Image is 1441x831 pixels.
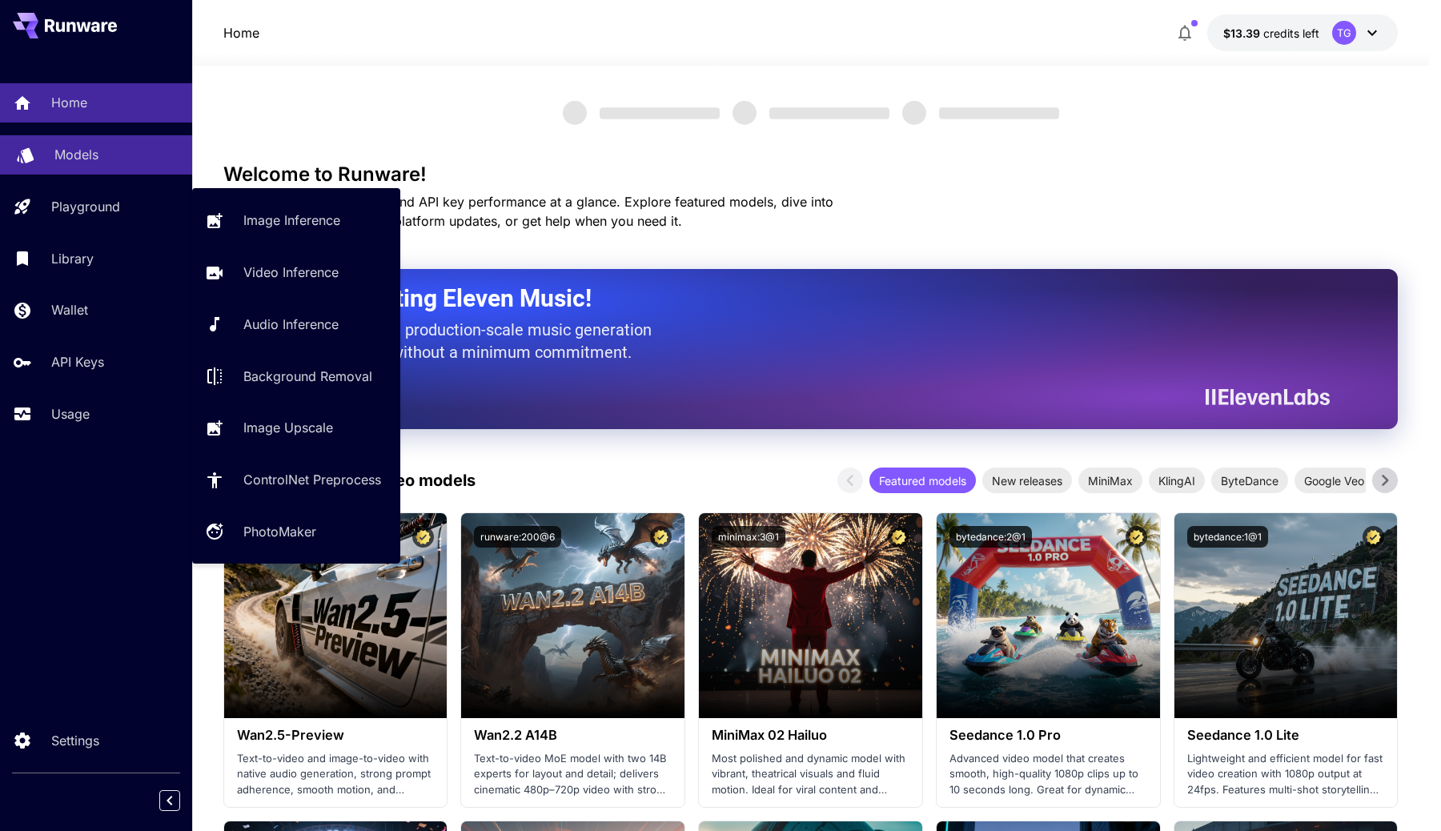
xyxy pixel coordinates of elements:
[263,283,1319,314] h2: Now Supporting Eleven Music!
[1211,472,1288,489] span: ByteDance
[243,470,381,489] p: ControlNet Preprocess
[461,513,684,718] img: alt
[51,93,87,112] p: Home
[412,526,434,548] button: Certified Model – Vetted for best performance and includes a commercial license.
[192,305,400,344] a: Audio Inference
[699,513,922,718] img: alt
[243,263,339,282] p: Video Inference
[712,751,909,798] p: Most polished and dynamic model with vibrant, theatrical visuals and fluid motion. Ideal for vira...
[54,145,98,164] p: Models
[1187,728,1385,743] h3: Seedance 1.0 Lite
[51,197,120,216] p: Playground
[192,512,400,552] a: PhotoMaker
[1223,26,1263,40] span: $13.39
[237,751,435,798] p: Text-to-video and image-to-video with native audio generation, strong prompt adherence, smooth mo...
[243,522,316,541] p: PhotoMaker
[224,513,448,718] img: alt
[937,513,1160,718] img: alt
[949,728,1147,743] h3: Seedance 1.0 Pro
[982,472,1072,489] span: New releases
[888,526,909,548] button: Certified Model – Vetted for best performance and includes a commercial license.
[1149,472,1205,489] span: KlingAI
[237,728,435,743] h3: Wan2.5-Preview
[51,249,94,268] p: Library
[51,404,90,424] p: Usage
[1174,513,1398,718] img: alt
[1078,472,1142,489] span: MiniMax
[1263,26,1319,40] span: credits left
[474,728,672,743] h3: Wan2.2 A14B
[51,352,104,371] p: API Keys
[192,201,400,240] a: Image Inference
[1223,25,1319,42] div: $13.3895
[712,526,785,548] button: minimax:3@1
[949,751,1147,798] p: Advanced video model that creates smooth, high-quality 1080p clips up to 10 seconds long. Great f...
[243,418,333,437] p: Image Upscale
[1294,472,1374,489] span: Google Veo
[1207,14,1398,51] button: $13.3895
[51,300,88,319] p: Wallet
[192,356,400,395] a: Background Removal
[263,319,664,363] p: The only way to get production-scale music generation from Eleven Labs without a minimum commitment.
[712,728,909,743] h3: MiniMax 02 Hailuo
[243,367,372,386] p: Background Removal
[1187,526,1268,548] button: bytedance:1@1
[1332,21,1356,45] div: TG
[474,526,561,548] button: runware:200@6
[243,211,340,230] p: Image Inference
[650,526,672,548] button: Certified Model – Vetted for best performance and includes a commercial license.
[192,460,400,500] a: ControlNet Preprocess
[474,751,672,798] p: Text-to-video MoE model with two 14B experts for layout and detail; delivers cinematic 480p–720p ...
[223,23,259,42] nav: breadcrumb
[171,786,192,815] div: Collapse sidebar
[1363,526,1384,548] button: Certified Model – Vetted for best performance and includes a commercial license.
[159,790,180,811] button: Collapse sidebar
[223,194,833,229] span: Check out your usage stats and API key performance at a glance. Explore featured models, dive int...
[223,163,1399,186] h3: Welcome to Runware!
[1126,526,1147,548] button: Certified Model – Vetted for best performance and includes a commercial license.
[51,731,99,750] p: Settings
[949,526,1032,548] button: bytedance:2@1
[223,23,259,42] p: Home
[1187,751,1385,798] p: Lightweight and efficient model for fast video creation with 1080p output at 24fps. Features mult...
[243,315,339,334] p: Audio Inference
[192,408,400,448] a: Image Upscale
[869,472,976,489] span: Featured models
[192,253,400,292] a: Video Inference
